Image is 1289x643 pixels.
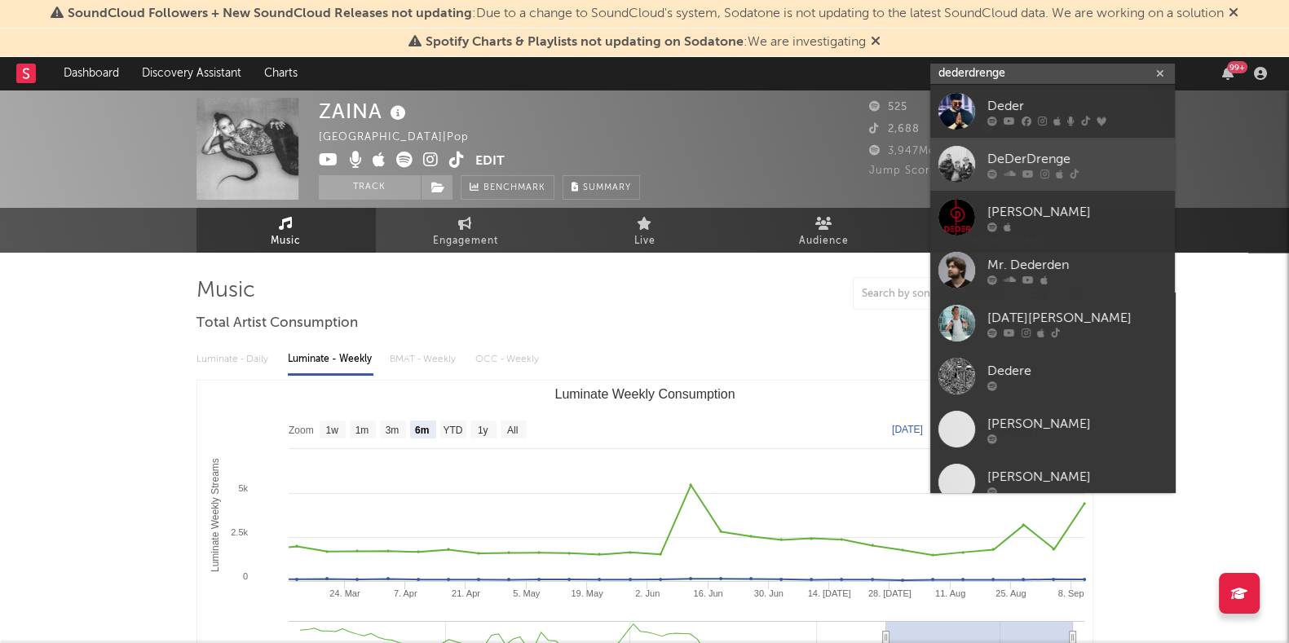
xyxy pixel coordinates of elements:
text: Luminate Weekly Streams [209,458,220,572]
button: Summary [563,175,640,200]
text: 21. Apr [452,588,480,598]
a: Deder [930,85,1175,138]
button: Track [319,175,421,200]
text: 11. Aug [934,588,965,598]
text: 0 [242,571,247,581]
span: 525 [869,102,907,112]
a: [DATE][PERSON_NAME] [930,297,1175,350]
span: 2,688 [869,124,920,134]
span: Spotify Charts & Playlists not updating on Sodatone [426,36,744,49]
div: Mr. Dederden [987,255,1167,275]
span: Dismiss [871,36,881,49]
div: [PERSON_NAME] [987,467,1167,487]
text: YTD [443,425,462,436]
a: Music [196,208,376,253]
text: 2. Jun [635,588,660,598]
text: 5k [238,483,248,493]
a: [PERSON_NAME] [930,456,1175,509]
div: [GEOGRAPHIC_DATA] | Pop [319,128,488,148]
text: 16. Jun [693,588,722,598]
input: Search for artists [930,64,1175,84]
text: 25. Aug [995,588,1026,598]
text: 6m [414,425,428,436]
a: Dedere [930,350,1175,403]
text: 1y [477,425,488,436]
text: 7. Apr [393,588,417,598]
text: 19. May [571,588,603,598]
a: [PERSON_NAME] [930,403,1175,456]
a: [PERSON_NAME] [930,191,1175,244]
div: 99 + [1227,61,1247,73]
a: Mr. Dederden [930,244,1175,297]
text: 14. [DATE] [807,588,850,598]
button: Edit [475,152,505,172]
a: Playlists/Charts [914,208,1093,253]
span: Dismiss [1229,7,1238,20]
a: Charts [253,57,309,90]
a: Discovery Assistant [130,57,253,90]
text: 1w [325,425,338,436]
input: Search by song name or URL [854,288,1026,301]
div: [PERSON_NAME] [987,202,1167,222]
div: DeDerDrenge [987,149,1167,169]
text: 1m [355,425,369,436]
span: Music [271,231,301,251]
text: 28. [DATE] [867,588,911,598]
text: All [506,425,517,436]
a: Audience [735,208,914,253]
text: 24. Mar [329,588,360,598]
a: DeDerDrenge [930,138,1175,191]
a: Dashboard [52,57,130,90]
div: Deder [987,96,1167,116]
text: 8. Sep [1057,588,1084,598]
span: Audience [799,231,849,251]
a: Live [555,208,735,253]
text: [DATE] [892,424,923,435]
text: Zoom [289,425,314,436]
text: 30. Jun [753,588,783,598]
span: Live [634,231,656,251]
span: Summary [583,183,631,192]
text: Luminate Weekly Consumption [554,387,735,401]
span: SoundCloud Followers + New SoundCloud Releases not updating [68,7,472,20]
text: 5. May [513,588,541,598]
div: Luminate - Weekly [288,346,373,373]
div: Dedere [987,361,1167,381]
span: Benchmark [483,178,545,198]
div: [PERSON_NAME] [987,414,1167,434]
span: : Due to a change to SoundCloud's system, Sodatone is not updating to the latest SoundCloud data.... [68,7,1224,20]
span: Total Artist Consumption [196,314,358,333]
span: : We are investigating [426,36,866,49]
button: 99+ [1222,67,1234,80]
a: Engagement [376,208,555,253]
span: Engagement [433,231,498,251]
span: Jump Score: 60.2 [869,165,965,176]
span: 3,947 Monthly Listeners [869,146,1018,156]
div: [DATE][PERSON_NAME] [987,308,1167,328]
text: 3m [385,425,399,436]
a: Benchmark [461,175,554,200]
div: ZAINA [319,98,410,125]
text: 2.5k [231,527,248,537]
